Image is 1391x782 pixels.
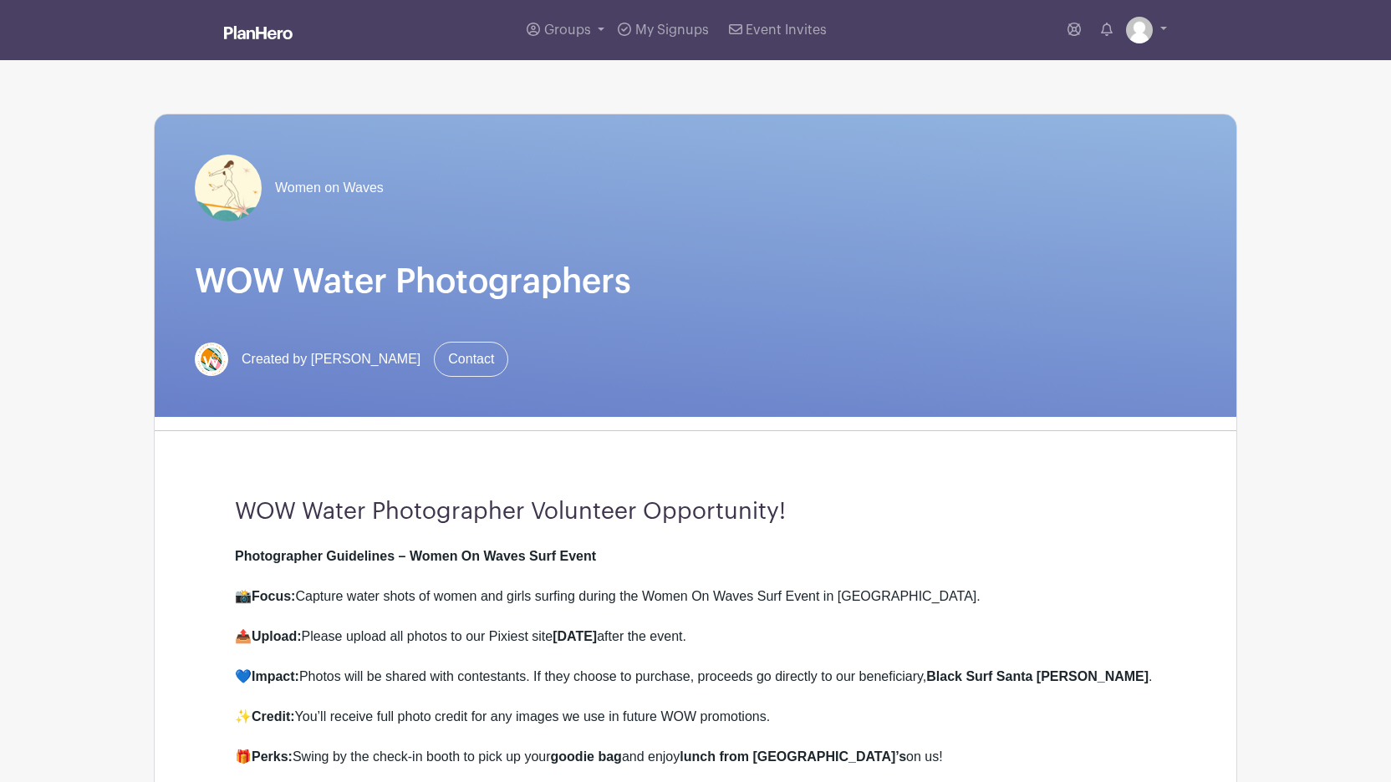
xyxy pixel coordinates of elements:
[252,749,293,764] strong: Perks:
[551,749,622,764] strong: goodie bag
[235,498,1156,526] h3: WOW Water Photographer Volunteer Opportunity!
[252,669,299,683] strong: Impact:
[235,627,1156,667] div: 📤 Please upload all photos to our Pixiest site after the event.
[553,629,597,643] strong: [DATE]
[224,26,293,39] img: logo_white-6c42ec7e38ccf1d336a20a19083b03d10ae64f83f12c07503d8b9e83406b4c7d.svg
[235,586,1156,627] div: 📸 Capture water shots of women and girls surfing during the Women On Waves Surf Event in [GEOGRAP...
[195,262,1196,302] h1: WOW Water Photographers
[275,178,384,198] span: Women on Waves
[635,23,709,37] span: My Signups
[1126,17,1153,43] img: default-ce2991bfa6775e67f084385cd625a349d9dcbb7a52a09fb2fda1e96e2d18dcdb.png
[926,669,1149,683] strong: Black Surf Santa [PERSON_NAME]
[680,749,906,764] strong: lunch from [GEOGRAPHIC_DATA]’s
[242,349,420,369] span: Created by [PERSON_NAME]
[195,155,262,221] img: Screenshot%202025-09-01%20at%208.45.52%E2%80%AFPM.png
[252,629,302,643] strong: Upload:
[544,23,591,37] span: Groups
[252,589,295,603] strong: Focus:
[235,549,596,563] strong: Photographer Guidelines – Women On Waves Surf Event
[235,707,1156,747] div: ✨ You’ll receive full photo credit for any images we use in future WOW promotions.
[434,342,508,377] a: Contact
[235,667,1156,707] div: 💙 Photos will be shared with contestants. If they choose to purchase, proceeds go directly to our...
[252,709,295,724] strong: Credit:
[746,23,827,37] span: Event Invites
[195,343,228,376] img: Screenshot%202025-06-15%20at%209.03.41%E2%80%AFPM.png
